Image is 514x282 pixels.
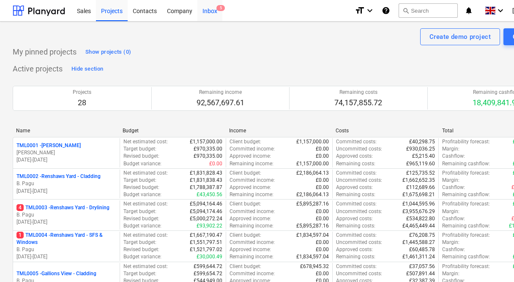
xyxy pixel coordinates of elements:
[336,191,375,198] p: Remaining costs :
[123,170,168,177] p: Net estimated cost :
[197,222,222,230] p: £93,902.22
[123,270,156,277] p: Target budget :
[406,145,435,153] p: £930,036.25
[409,246,435,253] p: £60,485.78
[420,28,500,45] button: Create demo project
[402,191,435,198] p: £1,675,698.21
[16,142,81,149] p: TML0001 - [PERSON_NAME]
[296,138,329,145] p: £1,157,000.00
[336,232,377,239] p: Committed costs :
[316,215,329,222] p: £0.00
[409,232,435,239] p: £76,208.75
[406,270,435,277] p: £507,891.44
[230,170,261,177] p: Client budget :
[230,208,275,215] p: Committed income :
[69,62,105,76] button: Hide section
[336,128,435,134] div: Costs
[402,200,435,208] p: £1,044,595.96
[402,208,435,215] p: £3,955,676.29
[16,156,116,164] p: [DATE] - [DATE]
[442,239,459,246] p: Margin :
[190,215,222,222] p: £5,000,272.24
[365,5,375,16] i: keyboard_arrow_down
[334,98,382,108] p: 74,157,855.72
[442,253,490,260] p: Remaining cashflow :
[123,253,161,260] p: Budget variance :
[399,3,458,18] button: Search
[123,263,168,270] p: Net estimated cost :
[197,98,244,108] p: 92,567,697.61
[123,222,161,230] p: Budget variance :
[16,173,116,194] div: TML0002 -Renshaws Yard - CladdingB. Pagu[DATE]-[DATE]
[296,253,329,260] p: £1,834,597.04
[336,263,377,270] p: Committed costs :
[190,200,222,208] p: £5,094,164.46
[465,5,473,16] i: notifications
[230,177,275,184] p: Committed income :
[402,253,435,260] p: £1,461,311.24
[190,208,222,215] p: £5,094,174.46
[73,89,91,96] p: Projects
[336,145,382,153] p: Uncommitted costs :
[16,246,116,253] p: B. Pagu
[442,215,465,222] p: Cashflow :
[402,222,435,230] p: £4,465,449.44
[336,270,382,277] p: Uncommitted costs :
[16,149,116,156] p: [PERSON_NAME]
[229,128,329,134] div: Income
[409,263,435,270] p: £37,057.56
[336,138,377,145] p: Committed costs :
[442,246,465,253] p: Cashflow :
[382,5,390,16] i: Knowledge base
[316,177,329,184] p: £0.00
[123,184,159,191] p: Revised budget :
[190,184,222,191] p: £1,788,387.87
[442,138,490,145] p: Profitability forecast :
[316,208,329,215] p: £0.00
[336,253,375,260] p: Remaining costs :
[316,270,329,277] p: £0.00
[190,239,222,246] p: £1,551,797.51
[123,160,161,167] p: Budget variance :
[406,170,435,177] p: £125,735.52
[123,145,156,153] p: Target budget :
[230,191,273,198] p: Remaining income :
[406,160,435,167] p: £965,119.60
[16,219,116,226] p: [DATE] - [DATE]
[230,200,261,208] p: Client budget :
[296,191,329,198] p: £2,186,064.13
[16,232,116,261] div: 1TML0004 -Renshaws Yard - SFS & WindowsB. Pagu[DATE]-[DATE]
[442,270,459,277] p: Margin :
[16,173,101,180] p: TML0002 - Renshaws Yard - Cladding
[230,222,273,230] p: Remaining income :
[336,208,382,215] p: Uncommitted costs :
[316,246,329,253] p: £0.00
[336,153,373,160] p: Approved costs :
[230,145,275,153] p: Committed income :
[296,222,329,230] p: £5,895,287.16
[442,200,490,208] p: Profitability forecast :
[13,64,63,74] p: Active projects
[123,128,222,134] div: Budget
[409,138,435,145] p: £40,298.75
[472,241,514,282] div: Chat Widget
[336,160,375,167] p: Remaining costs :
[336,200,377,208] p: Committed costs :
[230,232,261,239] p: Client budget :
[406,184,435,191] p: £112,689.66
[71,64,103,74] div: Hide section
[406,215,435,222] p: £534,822.80
[336,246,373,253] p: Approved costs :
[16,232,116,246] p: TML0004 - Renshaws Yard - SFS & Windows
[230,160,273,167] p: Remaining income :
[197,89,244,96] p: Remaining income
[16,232,24,238] span: 1
[16,188,116,195] p: [DATE] - [DATE]
[123,153,159,160] p: Revised budget :
[190,170,222,177] p: £1,831,828.43
[230,184,271,191] p: Approved income :
[316,184,329,191] p: £0.00
[209,160,222,167] p: £0.00
[16,204,109,211] p: TML0003 - Renshaws Yard - Drylining
[429,31,491,42] div: Create demo project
